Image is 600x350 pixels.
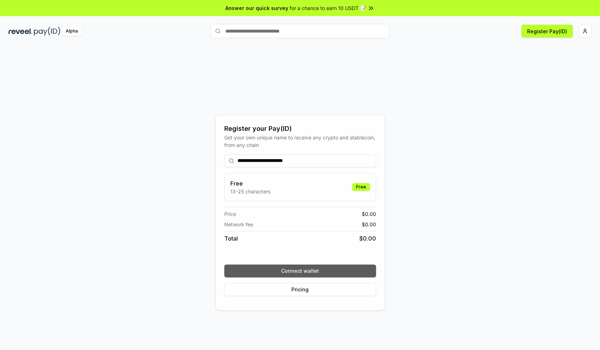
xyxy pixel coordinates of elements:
h3: Free [230,179,270,188]
div: Alpha [62,27,82,36]
span: $ 0.00 [362,221,376,228]
span: Total [224,234,238,243]
div: Get your own unique name to receive any crypto and stablecoin, from any chain [224,134,376,149]
button: Register Pay(ID) [521,25,573,38]
img: pay_id [34,27,60,36]
div: Free [352,183,370,191]
button: Pricing [224,283,376,296]
span: Price [224,210,236,218]
img: reveel_dark [9,27,32,36]
button: Connect wallet [224,265,376,277]
span: Network fee [224,221,253,228]
span: Answer our quick survey [225,4,288,12]
span: for a chance to earn 10 USDT 📝 [290,4,366,12]
p: 13-25 characters [230,188,270,195]
span: $ 0.00 [359,234,376,243]
span: $ 0.00 [362,210,376,218]
div: Register your Pay(ID) [224,124,376,134]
